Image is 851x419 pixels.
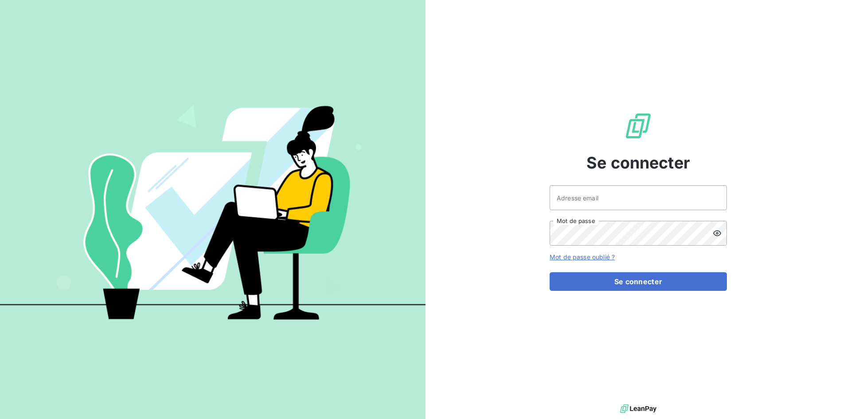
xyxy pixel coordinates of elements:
[586,151,690,175] span: Se connecter
[624,112,652,140] img: Logo LeanPay
[550,253,615,261] a: Mot de passe oublié ?
[550,185,727,210] input: placeholder
[620,402,656,415] img: logo
[550,272,727,291] button: Se connecter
